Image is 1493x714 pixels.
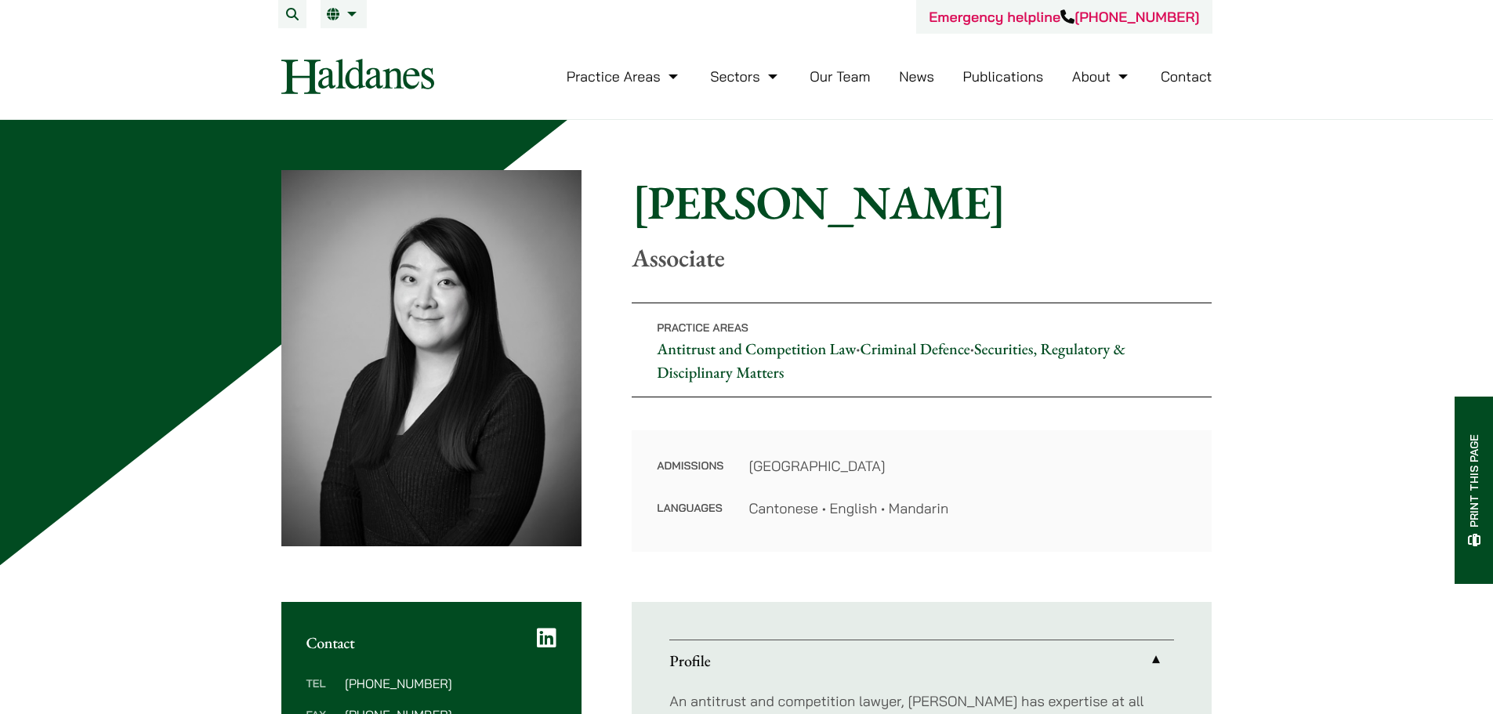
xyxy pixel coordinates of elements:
[345,677,556,690] dd: [PHONE_NUMBER]
[963,67,1044,85] a: Publications
[567,67,682,85] a: Practice Areas
[657,321,748,335] span: Practice Areas
[1072,67,1132,85] a: About
[281,59,434,94] img: Logo of Haldanes
[327,8,361,20] a: EN
[306,677,339,709] dt: Tel
[1161,67,1212,85] a: Contact
[632,243,1212,273] p: Associate
[657,339,856,359] a: Antitrust and Competition Law
[657,498,723,519] dt: Languages
[748,455,1187,477] dd: [GEOGRAPHIC_DATA]
[657,339,1125,382] a: Securities, Regulatory & Disciplinary Matters
[929,8,1199,26] a: Emergency helpline[PHONE_NUMBER]
[306,633,557,652] h2: Contact
[669,640,1174,681] a: Profile
[632,303,1212,397] p: • •
[899,67,934,85] a: News
[632,174,1212,230] h1: [PERSON_NAME]
[537,627,556,649] a: LinkedIn
[748,498,1187,519] dd: Cantonese • English • Mandarin
[861,339,970,359] a: Criminal Defence
[810,67,870,85] a: Our Team
[710,67,781,85] a: Sectors
[657,455,723,498] dt: Admissions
